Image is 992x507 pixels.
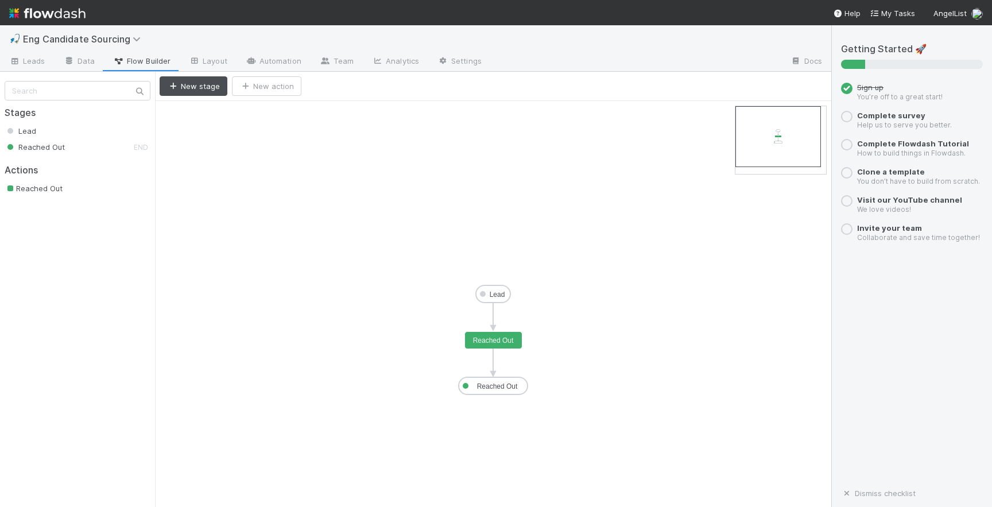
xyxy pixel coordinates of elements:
text: Lead [490,291,505,299]
small: Collaborate and save time together! [857,233,980,242]
text: Reached Out [473,336,514,345]
span: Reached Out [5,142,65,152]
a: Data [55,53,104,71]
small: How to build things in Flowdash. [857,149,966,157]
a: Flow Builder [104,53,180,71]
span: Lead [5,126,36,136]
a: Analytics [363,53,428,71]
a: Dismiss checklist [841,489,916,498]
a: Complete survey [857,111,925,120]
img: logo-inverted-e16ddd16eac7371096b0.svg [9,3,86,23]
img: avatar_6a333015-2313-4ddf-8808-c144142c2320.png [971,8,983,20]
span: AngelList [933,9,967,18]
h2: Stages [5,107,150,118]
input: Search [5,81,150,100]
span: Eng Candidate Sourcing [23,33,146,45]
small: We love videos! [857,205,911,214]
span: Sign up [857,83,883,92]
div: Help [833,7,861,19]
a: Automation [237,53,311,71]
span: Reached Out [5,184,63,193]
h2: Actions [5,165,150,176]
a: Complete Flowdash Tutorial [857,139,969,148]
button: New stage [160,76,227,96]
span: 🎣 [9,34,21,44]
small: END [134,143,148,152]
a: Invite your team [857,223,922,233]
a: Docs [781,53,831,71]
a: Layout [180,53,237,71]
a: My Tasks [870,7,915,19]
button: New action [232,76,301,96]
span: Flow Builder [113,55,170,67]
h5: Getting Started 🚀 [841,44,983,55]
small: Help us to serve you better. [857,121,952,129]
a: Team [311,53,363,71]
small: You’re off to a great start! [857,92,943,101]
span: My Tasks [870,9,915,18]
a: Clone a template [857,167,925,176]
a: Visit our YouTube channel [857,195,962,204]
text: Reached Out [477,382,518,390]
small: You don’t have to build from scratch. [857,177,980,185]
span: Leads [9,55,45,67]
a: Settings [428,53,491,71]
